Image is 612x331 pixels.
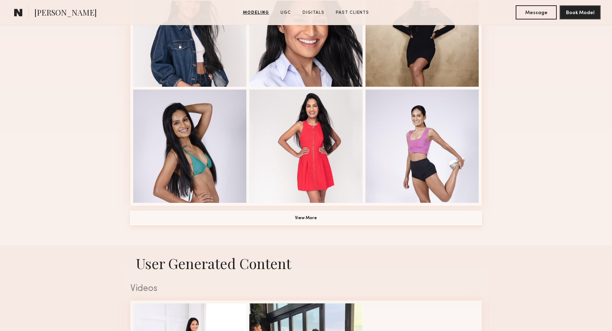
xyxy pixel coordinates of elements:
[125,254,487,273] h1: User Generated Content
[278,10,294,16] a: UGC
[560,9,601,15] a: Book Model
[130,284,482,293] div: Videos
[34,7,97,19] span: [PERSON_NAME]
[560,5,601,19] button: Book Model
[300,10,327,16] a: Digitals
[240,10,272,16] a: Modeling
[130,211,482,225] button: View More
[516,5,557,19] button: Message
[333,10,372,16] a: Past Clients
